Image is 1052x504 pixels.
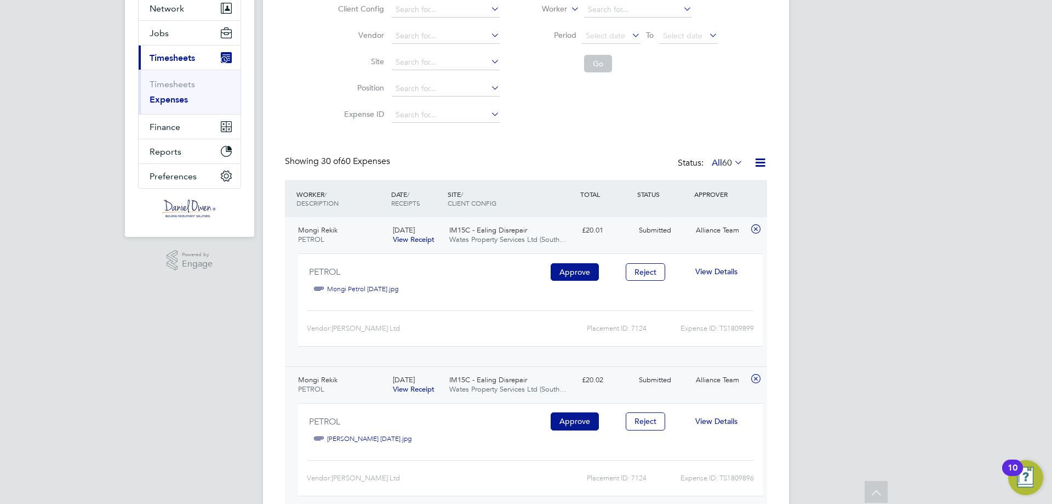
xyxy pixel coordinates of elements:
span: PETROL [298,235,324,244]
div: SITE [445,184,578,213]
label: Vendor [335,30,384,40]
button: Go [584,55,612,72]
span: RECEIPTS [391,199,420,207]
label: All [712,157,743,168]
button: Timesheets [139,46,241,70]
span: Powered by [182,250,213,259]
span: Mongi Rekik [298,375,338,384]
button: Preferences [139,164,241,188]
div: TOTAL [578,184,634,204]
div: Expense ID: TS1809896 [647,469,754,487]
input: Search for... [392,81,500,97]
span: [DATE] [393,225,415,235]
div: PETROL [309,412,539,431]
div: Status: [678,156,745,171]
input: Search for... [392,2,500,18]
div: Placement ID: 7124 [504,320,647,337]
span: / [461,190,463,199]
span: [PERSON_NAME] Ltd [331,474,400,482]
div: Alliance Team [691,222,748,240]
div: DATE [388,184,445,213]
span: IM15C - Ealing Disrepair [449,375,527,384]
a: Timesheets [150,79,195,89]
button: Reject [626,263,665,281]
span: / [324,190,327,199]
button: Open Resource Center, 10 new notifications [1008,460,1043,495]
button: Jobs [139,21,241,45]
span: Submitted [639,225,671,235]
button: Finance [139,115,241,139]
label: Position [335,83,384,93]
a: Powered byEngage [167,250,213,271]
span: Submitted [639,375,671,384]
div: £20.02 [578,371,634,389]
span: 30 of [321,156,341,167]
span: Select date [586,31,625,41]
span: [PERSON_NAME] Ltd [331,324,400,332]
span: PETROL [298,384,324,394]
span: View Details [695,416,737,426]
div: Expense ID: TS1809899 [647,320,754,337]
span: Preferences [150,171,197,182]
span: Timesheets [150,53,195,63]
div: 10 [1008,468,1017,482]
span: Select date [663,31,702,41]
input: Search for... [392,55,500,70]
input: Search for... [392,29,500,44]
span: 60 Expenses [321,156,390,167]
div: Alliance Team [691,371,748,389]
span: Wates Property Services Ltd (South… [449,235,567,244]
span: Mongi Rekik [298,225,338,235]
span: Network [150,3,184,14]
span: Engage [182,259,213,269]
span: Finance [150,122,180,132]
label: Period [527,30,576,40]
div: STATUS [634,184,691,204]
span: Wates Property Services Ltd (South… [449,384,567,394]
div: Timesheets [139,70,241,114]
a: Expenses [150,94,188,105]
span: [DATE] [393,375,415,384]
label: Client Config [335,4,384,14]
a: View Receipt [393,235,434,244]
button: Reports [139,139,241,163]
button: Approve [551,412,599,430]
div: Vendor: [307,469,504,487]
span: View Details [695,267,737,276]
img: danielowen-logo-retina.png [162,200,217,217]
span: / [407,190,409,199]
label: Worker [518,4,567,15]
a: View Receipt [393,384,434,394]
a: Go to home page [138,200,241,217]
label: Expense ID [335,109,384,119]
div: WORKER [294,184,388,213]
span: CLIENT CONFIG [448,199,496,207]
span: IM15C - Ealing Disrepair [449,225,527,235]
div: PETROL [309,263,539,281]
span: DESCRIPTION [296,199,339,207]
label: Site [335,56,384,66]
div: Placement ID: 7124 [504,469,647,487]
span: To [643,28,657,42]
div: Vendor: [307,320,504,337]
a: Mongi Petrol [DATE].jpg [327,281,398,297]
span: 60 [722,157,732,168]
div: £20.01 [578,222,634,240]
button: Reject [626,412,665,430]
div: APPROVER [691,184,748,204]
span: Jobs [150,28,169,38]
span: Reports [150,146,181,157]
div: Showing [285,156,392,167]
input: Search for... [584,2,692,18]
button: Approve [551,263,599,281]
input: Search for... [392,107,500,123]
a: [PERSON_NAME] [DATE].jpg [327,431,411,447]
